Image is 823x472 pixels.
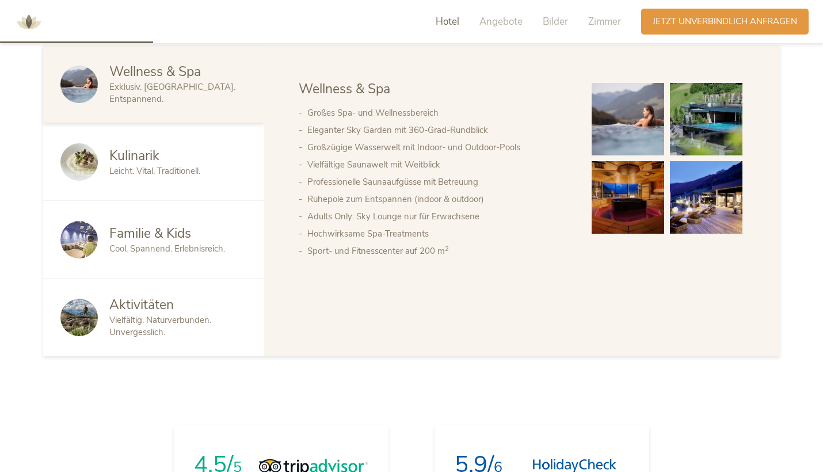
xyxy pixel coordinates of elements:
[109,224,191,242] span: Familie & Kids
[307,121,569,139] li: Eleganter Sky Garden mit 360-Grad-Rundblick
[109,243,225,254] span: Cool. Spannend. Erlebnisreich.
[445,245,449,253] sup: 2
[109,147,159,165] span: Kulinarik
[307,139,569,156] li: Großzügige Wasserwelt mit Indoor- und Outdoor-Pools
[588,15,621,28] span: Zimmer
[299,80,390,98] span: Wellness & Spa
[109,296,174,314] span: Aktivitäten
[543,15,568,28] span: Bilder
[307,242,569,260] li: Sport- und Fitnesscenter auf 200 m
[436,15,459,28] span: Hotel
[307,156,569,173] li: Vielfältige Saunawelt mit Weitblick
[307,225,569,242] li: Hochwirksame Spa-Treatments
[479,15,523,28] span: Angebote
[109,314,211,338] span: Vielfältig. Naturverbunden. Unvergesslich.
[307,173,569,191] li: Professionelle Saunaaufgüsse mit Betreuung
[307,104,569,121] li: Großes Spa- und Wellnessbereich
[109,165,200,177] span: Leicht. Vital. Traditionell.
[653,16,797,28] span: Jetzt unverbindlich anfragen
[307,191,569,208] li: Ruhepole zum Entspannen (indoor & outdoor)
[307,208,569,225] li: Adults Only: Sky Lounge nur für Erwachsene
[109,63,201,81] span: Wellness & Spa
[12,17,46,25] a: AMONTI & LUNARIS Wellnessresort
[12,5,46,39] img: AMONTI & LUNARIS Wellnessresort
[109,81,235,105] span: Exklusiv. [GEOGRAPHIC_DATA]. Entspannend.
